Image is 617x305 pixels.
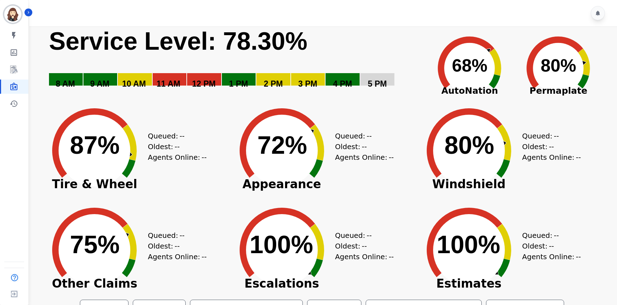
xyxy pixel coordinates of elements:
[389,251,394,262] span: --
[180,230,185,241] span: --
[192,79,215,88] text: 12 PM
[522,241,575,251] div: Oldest:
[202,152,207,163] span: --
[250,231,313,258] text: 100%
[148,241,201,251] div: Oldest:
[148,251,208,262] div: Agents Online:
[157,79,180,88] text: 11 AM
[70,131,120,159] text: 87%
[335,230,388,241] div: Queued:
[444,131,494,159] text: 80%
[175,141,180,152] span: --
[41,280,148,287] span: Other Claims
[576,152,581,163] span: --
[180,131,185,141] span: --
[264,79,283,88] text: 2 PM
[416,181,522,188] span: Windshield
[522,251,583,262] div: Agents Online:
[514,84,603,98] span: Permaplate
[148,131,201,141] div: Queued:
[335,241,388,251] div: Oldest:
[362,141,367,152] span: --
[49,27,307,55] text: Service Level: 78.30%
[41,181,148,188] span: Tire & Wheel
[202,251,207,262] span: --
[362,241,367,251] span: --
[148,141,201,152] div: Oldest:
[576,251,581,262] span: --
[416,280,522,287] span: Estimates
[522,141,575,152] div: Oldest:
[425,84,514,98] span: AutoNation
[367,131,372,141] span: --
[522,131,575,141] div: Queued:
[554,230,559,241] span: --
[522,152,583,163] div: Agents Online:
[335,152,395,163] div: Agents Online:
[48,26,423,99] svg: Service Level: 0%
[148,230,201,241] div: Queued:
[522,230,575,241] div: Queued:
[90,79,109,88] text: 9 AM
[335,141,388,152] div: Oldest:
[333,79,352,88] text: 4 PM
[70,231,120,258] text: 75%
[367,230,372,241] span: --
[56,79,75,88] text: 8 AM
[549,241,554,251] span: --
[437,231,500,258] text: 100%
[389,152,394,163] span: --
[229,181,335,188] span: Appearance
[549,141,554,152] span: --
[229,280,335,287] span: Escalations
[554,131,559,141] span: --
[335,251,395,262] div: Agents Online:
[335,131,388,141] div: Queued:
[148,152,208,163] div: Agents Online:
[175,241,180,251] span: --
[229,79,248,88] text: 1 PM
[298,79,317,88] text: 3 PM
[122,79,146,88] text: 10 AM
[452,56,487,76] text: 68%
[368,79,387,88] text: 5 PM
[4,6,21,23] img: Bordered avatar
[257,131,307,159] text: 72%
[541,56,576,76] text: 80%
